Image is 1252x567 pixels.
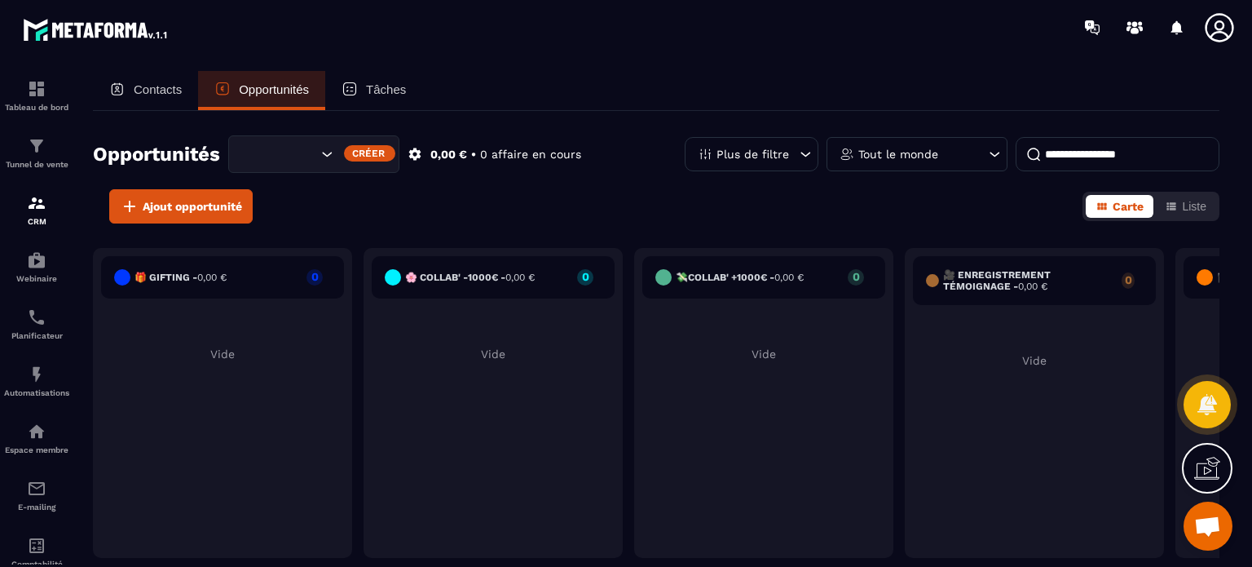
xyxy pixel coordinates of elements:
a: Ouvrir le chat [1184,502,1232,551]
img: formation [27,193,46,213]
p: • [471,147,476,162]
span: Carte [1113,200,1144,213]
a: Opportunités [198,71,325,110]
img: automations [27,422,46,441]
a: automationsautomationsAutomatisations [4,352,69,410]
a: Contacts [93,71,198,110]
p: 0 [848,271,864,282]
img: automations [27,250,46,270]
p: Vide [101,348,344,361]
a: formationformationTableau de bord [4,67,69,124]
h6: 💸Collab' +1000€ - [676,272,804,283]
p: Espace membre [4,445,69,454]
p: Tunnel de vente [4,160,69,169]
p: 0,00 € [430,147,467,162]
button: Ajout opportunité [109,189,253,224]
p: 0 [306,271,323,282]
button: Liste [1155,195,1216,218]
a: automationsautomationsEspace membre [4,410,69,467]
p: Tout le monde [858,148,938,160]
p: Contacts [134,82,182,96]
p: CRM [4,217,69,226]
p: 0 affaire en cours [480,147,581,162]
h6: 🌸 Collab' -1000€ - [405,272,535,283]
a: Tâches [325,71,422,110]
p: E-mailing [4,503,69,512]
p: 0 [1122,274,1135,286]
p: Webinaire [4,274,69,283]
span: Ajout opportunité [143,198,242,215]
a: formationformationTunnel de vente [4,124,69,181]
p: Opportunités [239,82,309,96]
p: Vide [372,348,615,361]
p: Tâches [366,82,406,96]
span: Liste [1182,200,1206,213]
p: Vide [913,354,1156,367]
span: 0,00 € [774,272,804,283]
img: automations [27,365,46,384]
span: 0,00 € [197,272,227,283]
p: Plus de filtre [716,148,789,160]
h2: Opportunités [93,138,220,171]
button: Carte [1086,195,1153,218]
img: scheduler [27,308,46,327]
a: emailemailE-mailing [4,467,69,524]
img: formation [27,79,46,99]
div: Créer [344,145,395,162]
a: automationsautomationsWebinaire [4,238,69,295]
a: schedulerschedulerPlanificateur [4,295,69,352]
img: logo [23,15,170,44]
p: Automatisations [4,388,69,397]
span: 0,00 € [505,272,535,283]
p: Tableau de bord [4,103,69,112]
p: Vide [642,348,885,361]
img: email [27,479,46,498]
img: formation [27,136,46,156]
h6: 🎁 Gifting - [134,272,227,283]
img: accountant [27,536,46,556]
input: Search for option [243,145,317,163]
span: 0,00 € [1018,281,1047,292]
a: formationformationCRM [4,181,69,238]
p: 0 [577,271,593,282]
div: Search for option [228,135,399,173]
p: Planificateur [4,331,69,340]
h6: 🎥 Enregistrement témoignage - [943,269,1113,292]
